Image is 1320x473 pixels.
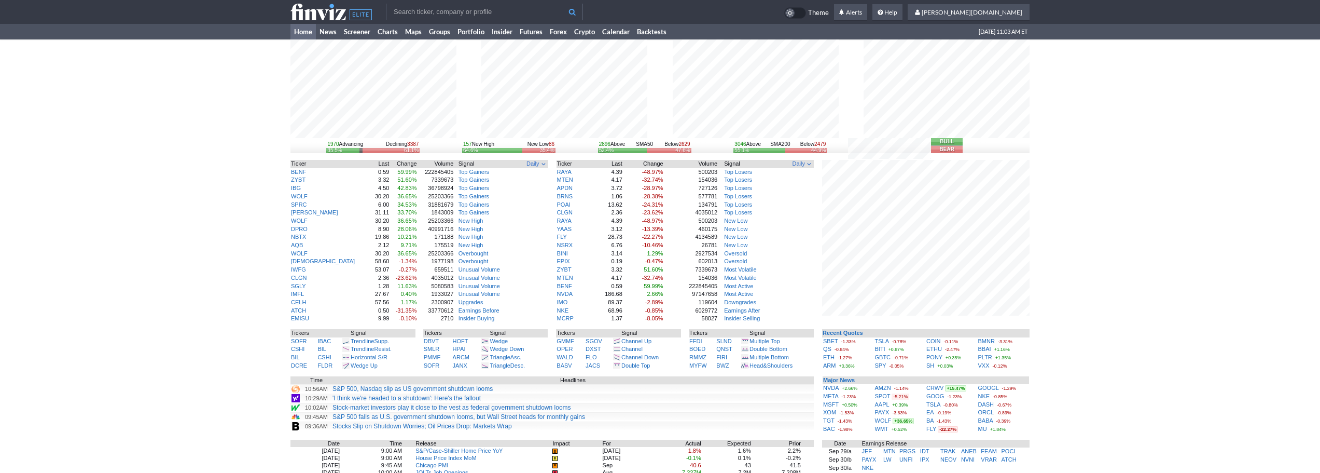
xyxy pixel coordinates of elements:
[716,362,729,369] a: BWZ
[589,176,623,184] td: 4.17
[926,338,941,344] a: COIN
[291,185,301,191] a: IBG
[716,354,727,360] a: FIRI
[291,266,306,273] a: IWFG
[724,315,760,321] a: Insider Selling
[823,362,836,369] a: ARM
[351,354,387,360] a: Horizontal S/R
[926,409,934,415] a: EA
[327,141,339,147] span: 1970
[733,141,827,148] div: SMA200
[811,148,826,153] div: 44.9%
[920,448,929,454] a: IDT
[397,201,416,208] span: 34.53%
[490,362,524,369] a: TriangleDesc.
[510,362,525,369] span: Desc.
[458,291,500,297] a: Unusual Volume
[599,24,633,39] a: Calendar
[458,177,489,183] a: Top Gainers
[397,177,416,183] span: 51.60%
[908,4,1030,21] a: [PERSON_NAME][DOMAIN_NAME]
[458,185,489,191] a: Top Gainers
[978,385,999,391] a: GOOGL
[371,201,390,209] td: 6.00
[351,346,374,352] span: Trendline
[978,417,993,424] a: BABA
[1001,456,1016,463] a: ATCH
[407,141,419,147] span: 3387
[823,385,839,391] a: NVDA
[557,354,573,360] a: WALD
[926,401,940,408] a: TSLA
[724,193,752,199] a: Top Losers
[291,250,308,256] a: WOLF
[415,462,448,468] a: Chicago PMI
[463,148,478,153] div: 64.6%
[926,393,944,399] a: GOOG
[453,346,466,352] a: HPAI
[371,176,390,184] td: 3.32
[664,209,718,217] td: 4035012
[390,160,417,168] th: Change
[490,346,524,352] a: Wedge Down
[978,409,994,415] a: ORCL
[981,448,997,454] a: FEAM
[458,307,499,314] a: Earnings Before
[557,169,572,175] a: RAYA
[621,346,643,352] a: Channel
[557,226,572,232] a: YAAS
[291,209,338,215] a: [PERSON_NAME]
[734,141,746,147] span: 3046
[458,283,500,289] a: Unusual Volume
[978,401,994,408] a: DASH
[453,354,469,360] a: ARCM
[557,362,572,369] a: BASV
[978,393,990,399] a: NKE
[458,275,500,281] a: Unusual Volume
[418,184,454,193] td: 36798924
[291,177,305,183] a: ZYBT
[418,201,454,209] td: 31881679
[961,448,977,454] a: ANEB
[642,169,663,175] span: -48.97%
[351,362,378,369] a: Wedge Up
[872,4,902,21] a: Help
[488,24,516,39] a: Insider
[291,226,308,232] a: DPRO
[332,413,585,421] a: S&P 500 falls as U.S. government shutdown looms, but Wall Street heads for monthly gains
[386,141,419,148] div: Declining
[557,209,573,215] a: CLGN
[290,24,316,39] a: Home
[883,456,892,463] a: LW
[642,201,663,208] span: -24.31%
[586,338,602,344] a: SGOV
[557,315,574,321] a: MCRP
[675,148,690,153] div: 47.6%
[875,426,888,432] a: WMT
[510,354,521,360] span: Asc.
[589,168,623,177] td: 4.39
[724,169,752,175] a: Top Losers
[291,201,307,208] a: SPRC
[724,242,747,248] a: New Low
[599,141,610,147] span: 2896
[415,455,476,461] a: House Price Index MoM
[351,338,389,344] a: TrendlineSupp.
[424,346,440,352] a: SMLR
[823,377,855,383] a: Major News
[734,148,749,153] div: 55.1%
[823,346,831,352] a: QS
[351,346,392,352] a: TrendlineResist.
[664,193,718,201] td: 577781
[589,184,623,193] td: 3.72
[458,193,489,199] a: Top Gainers
[458,250,488,256] a: Overbought
[724,250,747,256] a: Oversold
[418,168,454,177] td: 222845405
[875,346,885,352] a: BITI
[689,338,702,344] a: FFDI
[793,160,805,168] span: Daily
[424,354,440,360] a: PMMF
[291,362,307,369] a: DCRE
